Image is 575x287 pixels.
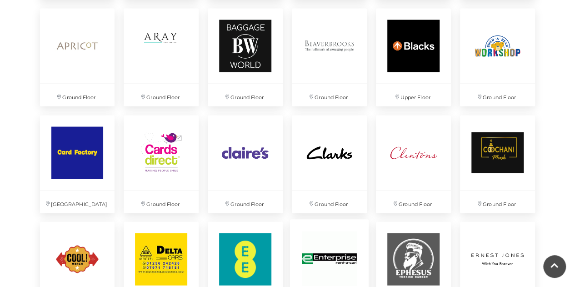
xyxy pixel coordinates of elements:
[371,4,455,111] a: Upper Floor
[119,111,203,217] a: Ground Floor
[208,84,283,106] p: Ground Floor
[287,4,371,111] a: Ground Floor
[35,4,120,111] a: Ground Floor
[376,191,451,213] p: Ground Floor
[208,191,283,213] p: Ground Floor
[203,111,287,217] a: Ground Floor
[124,191,199,213] p: Ground Floor
[40,191,115,213] p: [GEOGRAPHIC_DATA]
[124,84,199,106] p: Ground Floor
[455,4,540,111] a: Ground Floor
[292,191,367,213] p: Ground Floor
[460,84,535,106] p: Ground Floor
[376,84,451,106] p: Upper Floor
[455,111,540,217] a: Ground Floor
[460,191,535,213] p: Ground Floor
[35,111,120,217] a: [GEOGRAPHIC_DATA]
[371,111,455,217] a: Ground Floor
[287,111,371,217] a: Ground Floor
[292,84,367,106] p: Ground Floor
[40,84,115,106] p: Ground Floor
[203,4,287,111] a: Ground Floor
[119,4,203,111] a: Ground Floor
